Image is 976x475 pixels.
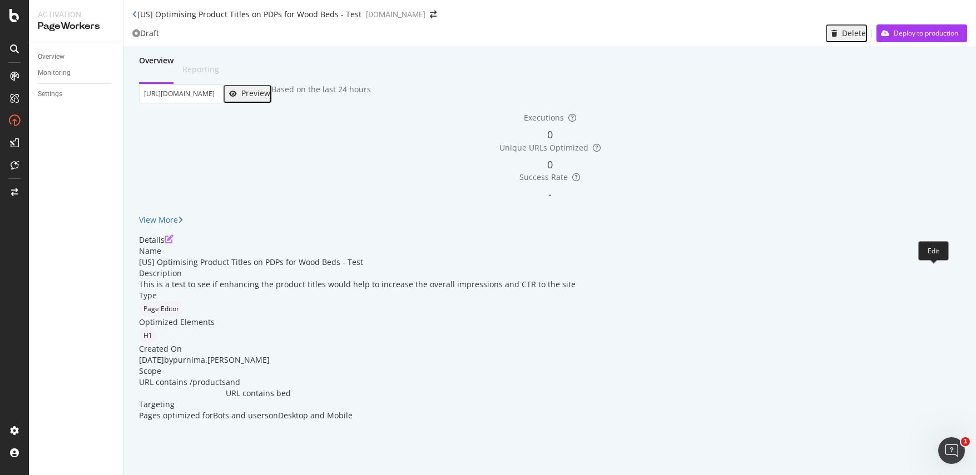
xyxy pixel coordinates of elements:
div: Based on the last 24 hours [271,84,371,103]
div: PageWorkers [38,20,114,33]
span: Unique URLs Optimized [499,142,588,153]
div: Reporting [182,64,219,75]
a: View More [139,214,183,226]
div: Targeting [139,399,960,410]
div: neutral label [139,301,184,317]
div: Settings [38,88,62,100]
div: This is a test to see if enhancing the product titles would help to increase the overall impressi... [139,279,960,290]
a: Settings [38,88,115,100]
iframe: Intercom live chat [938,437,965,464]
div: Details [139,234,165,246]
div: Edit [918,241,949,261]
div: Bots and users [213,410,269,421]
div: [DATE] [139,354,960,366]
div: Draft [140,28,159,39]
div: Deploy to production [894,28,958,38]
input: Preview your optimization on a URL [139,84,224,103]
div: pen-to-square [165,234,174,243]
a: Overview [38,51,115,63]
div: [US] Optimising Product Titles on PDPs for Wood Beds - Test [137,9,361,20]
div: Overview [139,55,174,82]
div: View More [139,214,178,226]
div: neutral label [139,328,157,343]
div: Created On [139,343,960,354]
div: Desktop and Mobile [278,410,353,421]
span: H1 [143,332,152,339]
div: arrow-right-arrow-left [430,11,437,18]
span: Success Rate [519,172,568,182]
div: Overview [38,51,65,63]
span: 0 [547,158,553,171]
div: [DOMAIN_NAME] [366,9,425,20]
button: Preview [224,85,271,103]
button: Delete [826,24,867,42]
div: Optimized Elements [139,317,960,328]
div: Description [139,268,960,279]
div: and [226,377,291,388]
span: Executions [524,112,564,123]
div: Delete [842,29,866,38]
div: by purnima.[PERSON_NAME] [164,354,270,366]
div: Monitoring [38,67,71,79]
span: URL contains bed [226,388,291,398]
button: Deploy to production [876,24,967,42]
div: [US] Optimising Product Titles on PDPs for Wood Beds - Test [139,257,960,268]
span: Page Editor [143,306,179,312]
div: Activation [38,9,114,20]
div: Name [139,246,960,257]
span: 1 [961,437,970,446]
a: Monitoring [38,67,115,79]
div: Preview [241,89,270,98]
div: Type [139,290,960,301]
div: Scope [139,366,960,377]
span: URL contains /products [139,377,226,387]
span: 0 [547,128,553,141]
div: Pages optimized for on [139,410,960,421]
a: Click to go back [132,11,137,18]
span: - [548,187,552,201]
